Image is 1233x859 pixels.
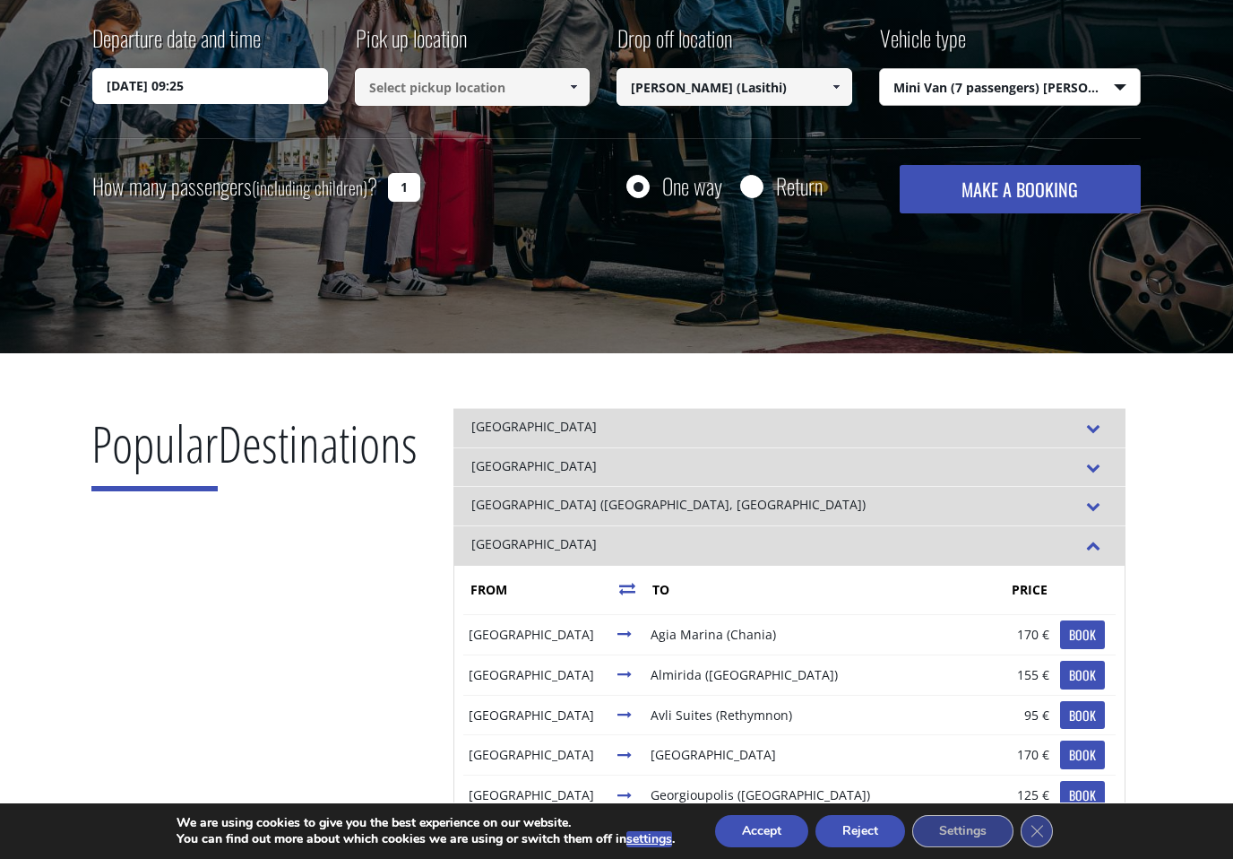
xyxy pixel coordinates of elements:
[645,695,1001,735] td: Avli Suites (Rethymnon)
[1000,695,1055,735] td: 95 €
[1000,734,1055,775] td: 170 €
[92,22,261,68] label: Departure date and time
[815,815,905,847] button: Reject
[177,815,675,831] p: We are using cookies to give you the best experience on our website.
[453,486,1125,525] div: [GEOGRAPHIC_DATA] ([GEOGRAPHIC_DATA], [GEOGRAPHIC_DATA])
[1060,741,1105,769] a: BOOK
[1060,781,1105,810] a: BOOK
[912,815,1013,847] button: Settings
[91,409,218,491] span: Popular
[1000,655,1055,695] td: 155 €
[463,655,612,695] td: [GEOGRAPHIC_DATA]
[355,68,591,106] input: Select pickup location
[1021,815,1053,847] button: Close GDPR Cookie Banner
[1000,775,1055,815] td: 125 €
[616,22,732,68] label: Drop off location
[453,447,1125,487] div: [GEOGRAPHIC_DATA]
[645,566,1001,614] th: TO
[1060,661,1105,690] a: BOOK
[1060,701,1105,730] a: BOOK
[355,22,467,68] label: Pick up location
[453,525,1125,565] div: [GEOGRAPHIC_DATA]
[821,68,850,106] a: Show All Items
[645,655,1001,695] td: Almirida ([GEOGRAPHIC_DATA])
[626,831,672,847] button: settings
[1000,614,1055,655] td: 170 €
[177,831,675,847] p: You can find out more about which cookies we are using or switch them off in .
[463,734,612,775] td: [GEOGRAPHIC_DATA]
[645,775,1001,815] td: Georgioupolis ([GEOGRAPHIC_DATA])
[463,775,612,815] td: [GEOGRAPHIC_DATA]
[463,614,612,655] td: [GEOGRAPHIC_DATA]
[715,815,808,847] button: Accept
[1060,620,1105,649] a: BOOK
[616,68,852,106] input: Select drop-off location
[900,165,1141,213] button: MAKE A BOOKING
[880,69,1141,107] span: Mini Van (7 passengers) [PERSON_NAME]
[879,22,966,68] label: Vehicle type
[776,175,823,197] label: Return
[645,614,1001,655] td: Agia Marina (Chania)
[463,695,612,735] td: [GEOGRAPHIC_DATA]
[252,174,367,201] small: (including children)
[559,68,589,106] a: Show All Items
[91,408,418,505] h2: Destinations
[662,175,722,197] label: One way
[645,734,1001,775] td: [GEOGRAPHIC_DATA]
[463,566,612,614] th: FROM
[1000,566,1055,614] th: PRICE
[92,165,377,209] label: How many passengers ?
[453,408,1125,447] div: [GEOGRAPHIC_DATA]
